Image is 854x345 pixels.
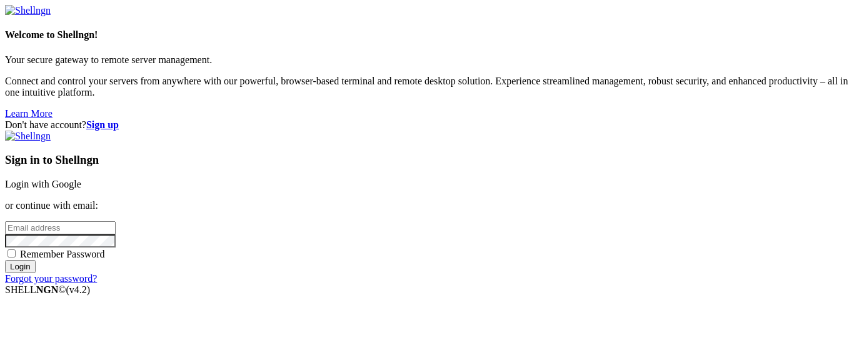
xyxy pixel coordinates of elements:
span: 4.2.0 [66,284,91,295]
p: Connect and control your servers from anywhere with our powerful, browser-based terminal and remo... [5,76,849,98]
p: Your secure gateway to remote server management. [5,54,849,66]
img: Shellngn [5,131,51,142]
a: Learn More [5,108,53,119]
h3: Sign in to Shellngn [5,153,849,167]
span: SHELL © [5,284,90,295]
h4: Welcome to Shellngn! [5,29,849,41]
input: Email address [5,221,116,234]
a: Sign up [86,119,119,130]
p: or continue with email: [5,200,849,211]
input: Remember Password [8,249,16,257]
b: NGN [36,284,59,295]
input: Login [5,260,36,273]
span: Remember Password [20,249,105,259]
img: Shellngn [5,5,51,16]
div: Don't have account? [5,119,849,131]
a: Forgot your password? [5,273,97,284]
a: Login with Google [5,179,81,189]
